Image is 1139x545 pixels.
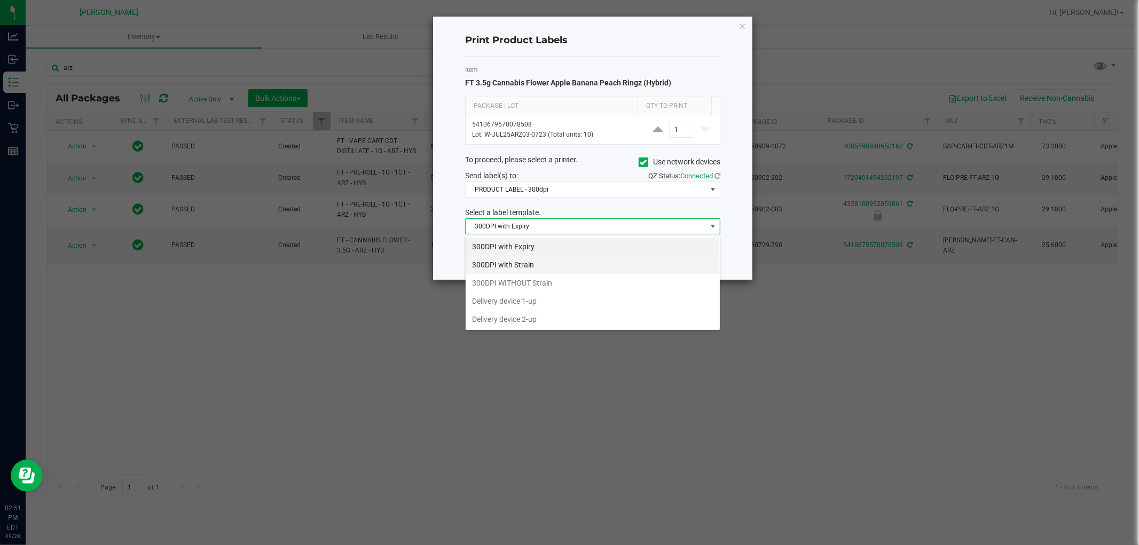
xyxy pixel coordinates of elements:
li: 300DPI WITHOUT Strain [466,274,720,292]
li: Delivery device 2-up [466,310,720,328]
div: Select a label template. [457,207,728,218]
div: To proceed, please select a printer. [457,154,728,170]
label: Use network devices [639,156,720,168]
th: Qty to Print [638,97,711,115]
p: Lot: W-JUL25ARZ03-0723 (Total units: 10) [472,130,637,140]
li: 300DPI with Expiry [466,238,720,256]
li: Delivery device 1-up [466,292,720,310]
th: Package | Lot [466,97,638,115]
iframe: Resource center [11,460,43,492]
h4: Print Product Labels [465,34,720,48]
span: Send label(s) to: [465,171,518,180]
span: FT 3.5g Cannabis Flower Apple Banana Peach Ringz (Hybrid) [465,78,671,87]
span: QZ Status: [648,172,720,180]
span: Connected [680,172,713,180]
span: 300DPI with Expiry [466,219,706,234]
li: 300DPI with Strain [466,256,720,274]
p: 5410679570078508 [472,120,637,130]
label: Item [465,65,720,75]
span: PRODUCT LABEL - 300dpi [466,182,706,197]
